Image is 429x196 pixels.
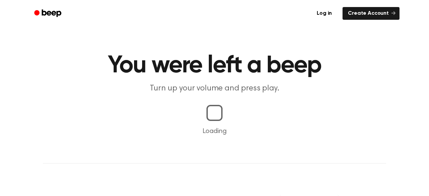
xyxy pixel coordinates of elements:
[310,6,339,21] a: Log in
[43,54,386,78] h1: You were left a beep
[29,7,67,20] a: Beep
[86,83,343,94] p: Turn up your volume and press play.
[343,7,400,20] a: Create Account
[8,126,421,136] p: Loading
